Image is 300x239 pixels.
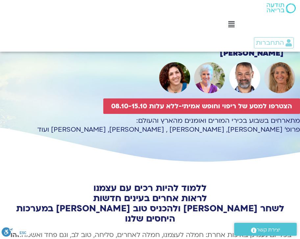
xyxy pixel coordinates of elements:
[254,37,294,48] a: התחברות
[9,183,291,224] h2: ללמוד להיות רכים עם עצמנו לראות אחרים בעינים חדשות לשחר [PERSON_NAME] ולהכניס טוב [PERSON_NAME] ב...
[267,3,296,13] img: תודעה בריאה
[256,39,284,46] span: התחברות
[234,223,297,236] a: יצירת קשר
[111,102,292,110] span: הצטרפו למסע של ריפוי וחופש אמיתי-ללא עלות 08.10-15.10
[257,226,280,234] span: יצירת קשר
[103,98,300,114] a: הצטרפו למסע של ריפוי וחופש אמיתי-ללא עלות 08.10-15.10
